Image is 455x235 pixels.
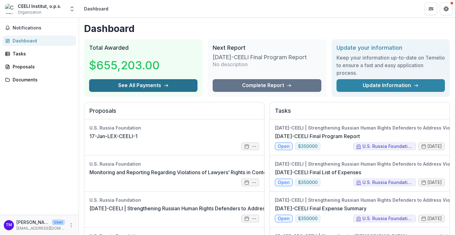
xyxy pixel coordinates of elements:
span: Organization [18,10,41,15]
a: Proposals [3,61,76,72]
button: More [67,221,75,229]
a: 17-Jan-LEX-CEELI-1 [89,132,137,140]
h2: Tasks [275,107,445,119]
button: Partners [425,3,437,15]
div: CEELI Institut, o.p.s. [18,3,61,10]
button: See All Payments [89,79,197,92]
p: [PERSON_NAME] [16,219,49,225]
button: Open entity switcher [68,3,76,15]
h2: Total Awarded [89,44,197,51]
a: Documents [3,74,76,85]
div: Tasks [13,50,71,57]
span: Notifications [13,25,74,31]
a: [DATE]-CEELI Final Program Report [275,132,360,140]
button: Notifications [3,23,76,33]
a: Tasks [3,48,76,59]
a: Dashboard [3,35,76,46]
a: [DATE]-CEELI | Strengthening Russian Human Rights Defenders to Address Violations Linked to Russi... [89,205,403,212]
img: CEELI Institut, o.p.s. [5,4,15,14]
a: Monitoring and Reporting Regarding Violations of Lawyers’ Rights in Contemporary [GEOGRAPHIC_DATA] [89,168,341,176]
h2: Proposals [89,107,259,119]
a: [DATE]-CEELI Final Expense Summary [275,205,367,212]
div: Proposals [13,63,71,70]
h3: $655,203.00 [89,57,160,74]
div: Documents [13,76,71,83]
h3: [DATE]-CEELI Final Program Report [213,54,307,61]
p: No description [213,60,248,68]
a: Update Information [337,79,445,92]
div: Timofeyev Max [6,223,12,227]
div: Dashboard [13,37,71,44]
button: Get Help [440,3,452,15]
nav: breadcrumb [82,4,111,13]
p: [EMAIL_ADDRESS][DOMAIN_NAME] [16,225,65,231]
div: Dashboard [84,5,108,12]
h2: Update your information [337,44,445,51]
a: [DATE]-CEELI Final List of Expenses [275,168,361,176]
h3: Keep your information up-to-date on Temelio to ensure a fast and easy application process. [337,54,445,77]
a: Complete Report [213,79,321,92]
h1: Dashboard [84,23,450,34]
h2: Next Report [213,44,321,51]
p: User [52,219,65,225]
